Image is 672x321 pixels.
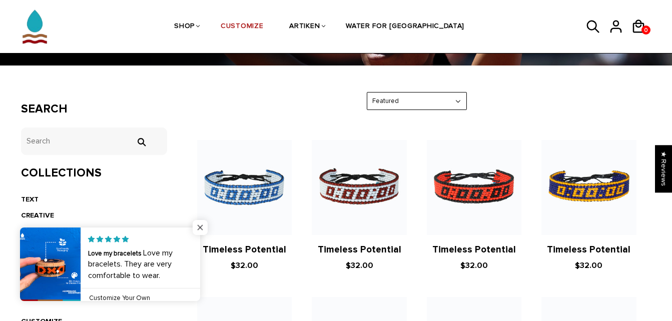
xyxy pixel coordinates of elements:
[221,0,263,53] a: CUSTOMIZE
[21,102,168,116] h3: Search
[21,195,39,203] a: TEXT
[193,220,208,235] span: Close popup widget
[203,244,286,255] a: Timeless Potential
[289,0,320,53] a: ARTIKEN
[547,244,630,255] a: Timeless Potential
[575,260,602,270] span: $32.00
[21,166,168,180] h3: Collections
[174,0,195,53] a: SHOP
[231,260,258,270] span: $32.00
[21,127,168,155] input: Search
[655,145,672,192] div: Click to open Judge.me floating reviews tab
[131,137,151,146] input: Search
[641,24,650,36] span: 0
[346,260,373,270] span: $32.00
[346,0,464,53] a: WATER FOR [GEOGRAPHIC_DATA]
[432,244,516,255] a: Timeless Potential
[318,244,401,255] a: Timeless Potential
[460,260,488,270] span: $32.00
[641,25,650,34] a: 0
[21,211,54,219] a: CREATIVE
